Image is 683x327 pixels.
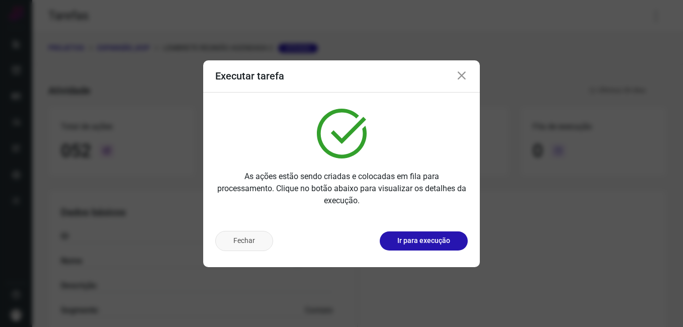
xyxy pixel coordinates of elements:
[397,235,450,246] p: Ir para execução
[215,231,273,251] button: Fechar
[215,70,284,82] h3: Executar tarefa
[380,231,468,251] button: Ir para execução
[215,171,468,207] p: As ações estão sendo criadas e colocadas em fila para processamento. Clique no botão abaixo para ...
[317,109,367,158] img: verified.svg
